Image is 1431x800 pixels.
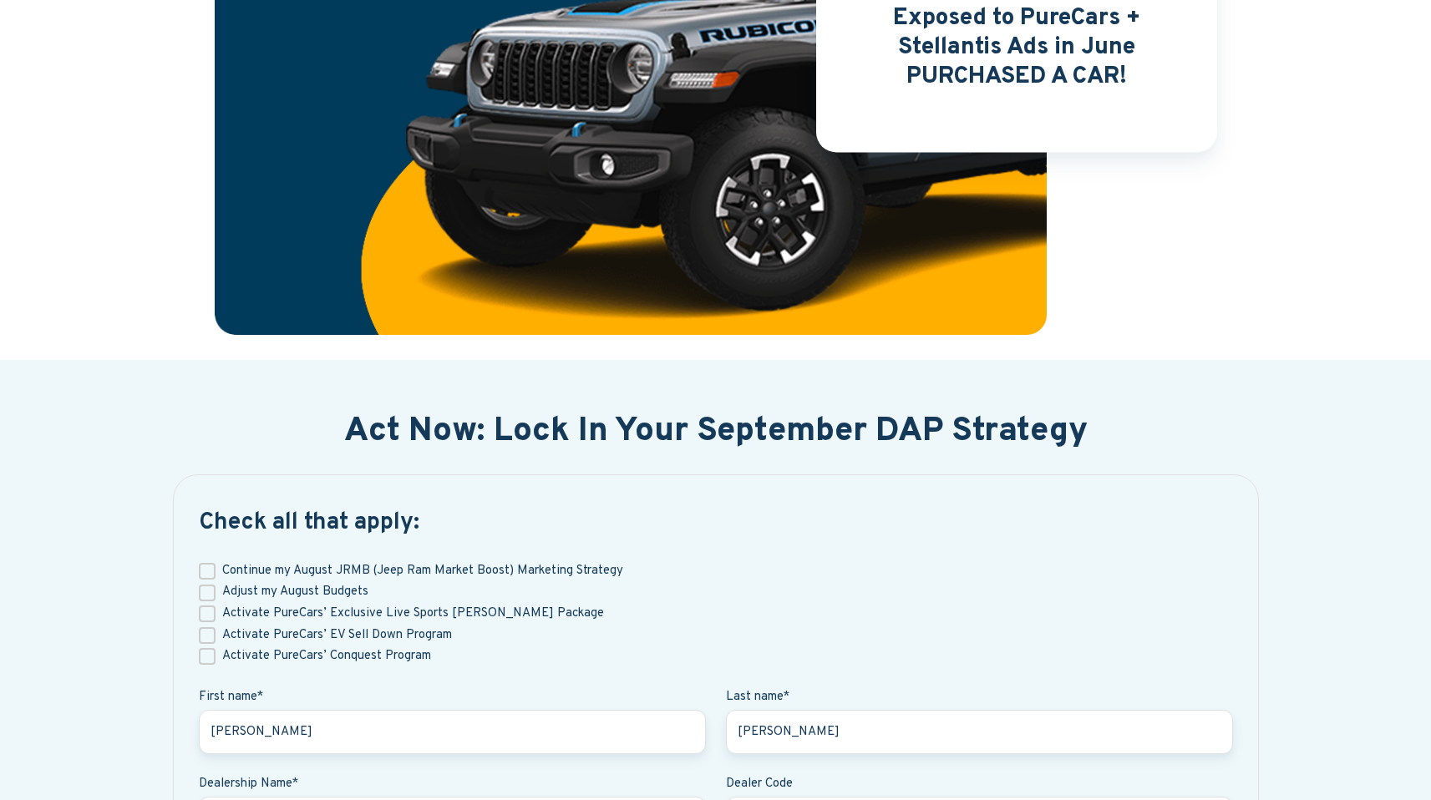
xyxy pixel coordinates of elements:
[199,509,1233,538] h3: Check all that apply:
[199,776,292,792] span: Dealership Name
[222,649,431,665] span: Activate PureCars’ Conquest Program
[199,563,216,580] input: Continue my August JRMB (Jeep Ram Market Boost) Marketing Strategy
[222,585,368,600] span: Adjust my August Budgets
[222,563,623,579] span: Continue my August JRMB (Jeep Ram Market Boost) Marketing Strategy
[192,413,1240,452] h2: Act Now: Lock In Your September DAP Strategy
[726,689,783,705] span: Last name
[199,648,216,665] input: Activate PureCars’ Conquest Program
[222,606,604,622] span: Activate PureCars’ Exclusive Live Sports [PERSON_NAME] Package
[199,605,216,622] input: Activate PureCars’ Exclusive Live Sports [PERSON_NAME] Package
[199,627,216,644] input: Activate PureCars’ EV Sell Down Program
[726,776,793,792] span: Dealer Code
[199,689,256,705] strong: First name
[199,585,216,601] input: Adjust my August Budgets
[222,627,452,643] span: Activate PureCars’ EV Sell Down Program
